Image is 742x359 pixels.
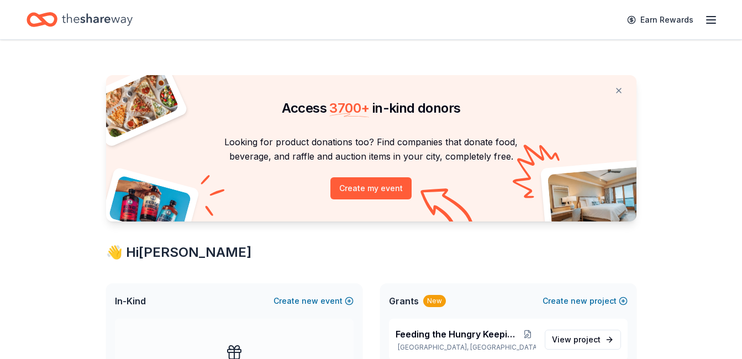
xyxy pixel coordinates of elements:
[115,294,146,308] span: In-Kind
[302,294,318,308] span: new
[329,100,369,116] span: 3700 +
[552,333,601,346] span: View
[27,7,133,33] a: Home
[573,335,601,344] span: project
[330,177,412,199] button: Create my event
[423,295,446,307] div: New
[420,188,476,230] img: Curvy arrow
[543,294,628,308] button: Createnewproject
[93,68,180,139] img: Pizza
[389,294,419,308] span: Grants
[545,330,621,350] a: View project
[620,10,700,30] a: Earn Rewards
[396,343,536,352] p: [GEOGRAPHIC_DATA], [GEOGRAPHIC_DATA]
[106,244,636,261] div: 👋 Hi [PERSON_NAME]
[282,100,461,116] span: Access in-kind donors
[396,328,520,341] span: Feeding the Hungry Keeping Hearts Fulll
[571,294,587,308] span: new
[273,294,354,308] button: Createnewevent
[119,135,623,164] p: Looking for product donations too? Find companies that donate food, beverage, and raffle and auct...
